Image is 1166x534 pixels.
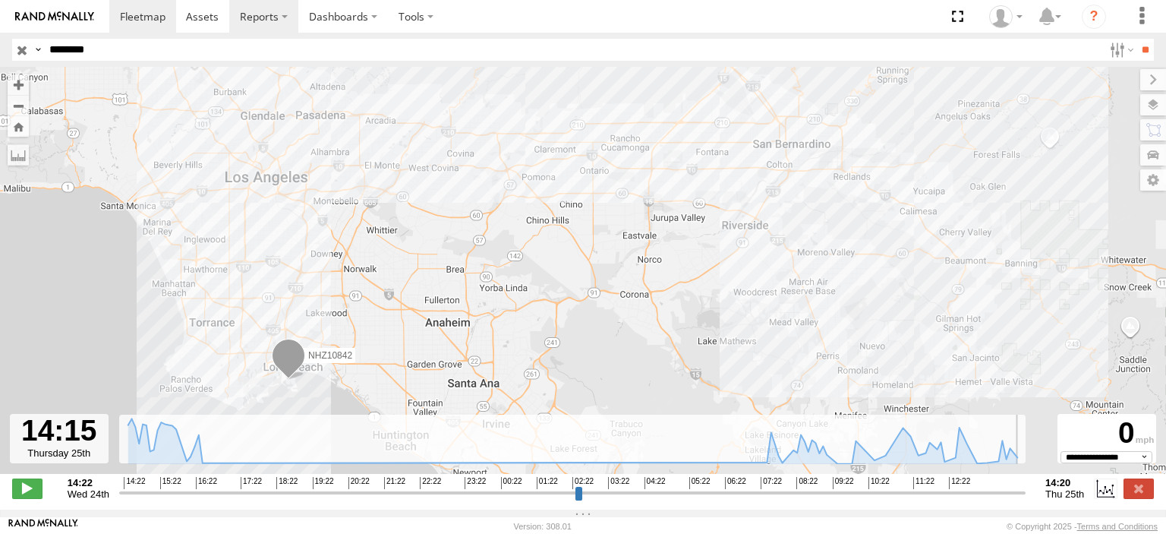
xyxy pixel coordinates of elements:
[1060,416,1154,451] div: 0
[384,477,405,489] span: 21:22
[196,477,217,489] span: 16:22
[1007,522,1158,531] div: © Copyright 2025 -
[124,477,145,489] span: 14:22
[8,116,29,137] button: Zoom Home
[725,477,746,489] span: 06:22
[833,477,854,489] span: 09:22
[160,477,181,489] span: 15:22
[8,95,29,116] button: Zoom out
[761,477,782,489] span: 07:22
[465,477,486,489] span: 23:22
[501,477,522,489] span: 00:22
[984,5,1028,28] div: Zulema McIntosch
[1123,479,1154,498] label: Close
[348,477,370,489] span: 20:22
[689,477,711,489] span: 05:22
[644,477,666,489] span: 04:22
[1045,488,1084,500] span: Thu 25th Sep 2025
[572,477,594,489] span: 02:22
[608,477,629,489] span: 03:22
[1140,169,1166,191] label: Map Settings
[420,477,441,489] span: 22:22
[313,477,334,489] span: 19:22
[1082,5,1106,29] i: ?
[308,350,352,361] span: NHZ10842
[68,477,109,488] strong: 14:22
[32,39,44,61] label: Search Query
[868,477,890,489] span: 10:22
[1045,477,1084,488] strong: 14:20
[12,479,43,498] label: Play/Stop
[796,477,818,489] span: 08:22
[1104,39,1136,61] label: Search Filter Options
[241,477,262,489] span: 17:22
[537,477,558,489] span: 01:22
[913,477,934,489] span: 11:22
[8,74,29,95] button: Zoom in
[68,488,109,500] span: Wed 24th Sep 2025
[949,477,970,489] span: 12:22
[8,144,29,166] label: Measure
[514,522,572,531] div: Version: 308.01
[8,519,78,534] a: Visit our Website
[276,477,298,489] span: 18:22
[1077,522,1158,531] a: Terms and Conditions
[15,11,94,22] img: rand-logo.svg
